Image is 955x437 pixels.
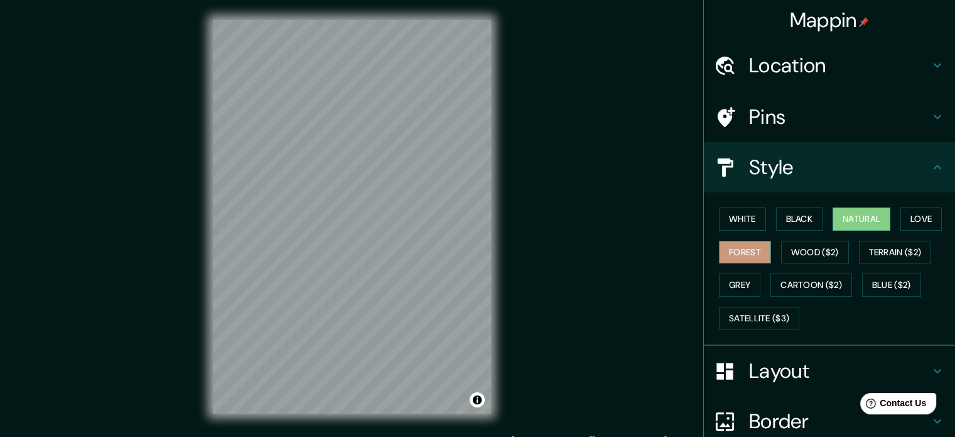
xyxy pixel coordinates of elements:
[749,53,930,78] h4: Location
[781,241,849,264] button: Wood ($2)
[749,409,930,434] h4: Border
[719,241,771,264] button: Forest
[704,346,955,396] div: Layout
[704,40,955,91] div: Location
[859,17,869,27] img: pin-icon.png
[719,307,799,330] button: Satellite ($3)
[770,274,852,297] button: Cartoon ($2)
[776,207,823,231] button: Black
[862,274,921,297] button: Blue ($2)
[213,20,491,414] canvas: Map
[719,207,766,231] button: White
[833,207,890,231] button: Natural
[843,388,941,423] iframe: Help widget launcher
[719,274,760,297] button: Grey
[900,207,942,231] button: Love
[749,104,930,130] h4: Pins
[790,8,870,33] h4: Mappin
[749,155,930,180] h4: Style
[859,241,932,264] button: Terrain ($2)
[704,142,955,192] div: Style
[704,92,955,142] div: Pins
[470,392,485,407] button: Toggle attribution
[749,358,930,384] h4: Layout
